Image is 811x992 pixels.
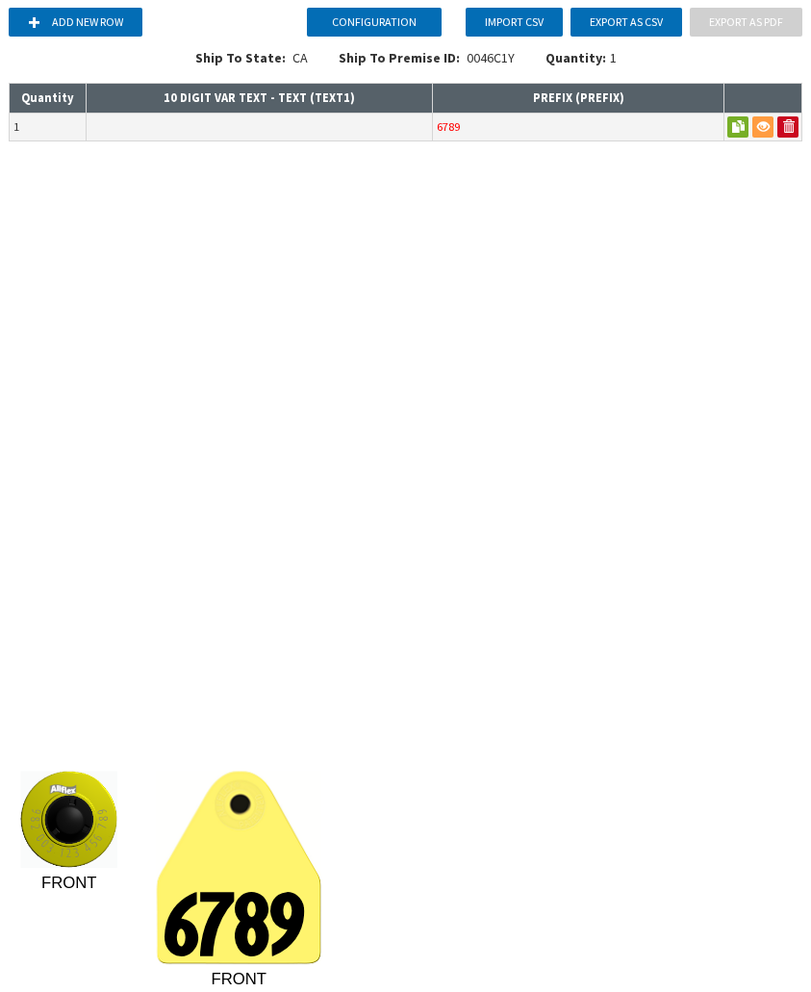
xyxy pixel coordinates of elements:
[9,8,142,37] button: Add new row
[180,48,323,79] div: CA
[307,8,442,37] button: Configuration
[433,84,724,114] th: PREFIX ( PREFIX )
[269,891,306,969] tspan: 9
[41,874,97,892] tspan: FRONT
[545,48,617,67] div: 1
[195,49,286,66] span: Ship To State:
[545,49,606,66] span: Quantity:
[87,84,433,114] th: 10 DIGIT VAR TEXT - TEXT ( TEXT1 )
[93,807,111,816] tspan: 9
[212,970,267,988] tspan: FRONT
[570,8,682,37] button: Export as CSV
[339,49,460,66] span: Ship To Premise ID:
[10,84,87,114] th: Quantity
[164,891,270,969] tspan: 678
[323,48,530,79] div: 0046C1Y
[466,8,563,37] button: Import CSV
